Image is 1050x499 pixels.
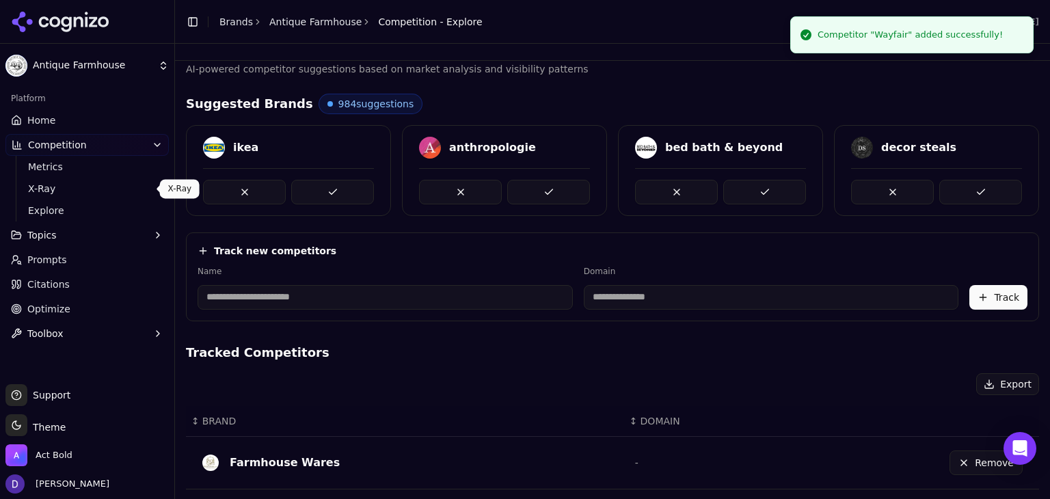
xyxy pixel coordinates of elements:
[449,139,536,156] div: anthropologie
[818,28,1003,42] div: Competitor "Wayfair" added successfully!
[27,327,64,340] span: Toolbox
[27,228,57,242] span: Topics
[203,137,225,159] img: ikea
[851,137,873,159] img: decor steals
[27,253,67,267] span: Prompts
[33,59,152,72] span: Antique Farmhouse
[28,160,147,174] span: Metrics
[219,16,253,27] a: Brands
[186,343,1039,362] h4: Tracked Competitors
[378,15,482,29] span: Competition - Explore
[641,414,680,428] span: DOMAIN
[338,97,414,111] span: 984 suggestions
[635,457,638,468] span: -
[5,224,169,246] button: Topics
[665,139,783,156] div: bed bath & beyond
[624,406,809,437] th: DOMAIN
[27,388,70,402] span: Support
[27,278,70,291] span: Citations
[230,455,340,471] div: Farmhouse Wares
[186,62,1039,77] p: AI-powered competitor suggestions based on market analysis and visibility patterns
[23,157,152,176] a: Metrics
[881,139,956,156] div: decor steals
[5,298,169,320] a: Optimize
[950,450,1023,475] button: Remove
[28,182,147,195] span: X-Ray
[635,137,657,159] img: bed bath & beyond
[28,138,87,152] span: Competition
[28,204,147,217] span: Explore
[233,139,258,156] div: ikea
[269,15,362,29] a: Antique Farmhouse
[5,87,169,109] div: Platform
[36,449,72,461] span: Act Bold
[168,183,191,194] p: X-Ray
[27,302,70,316] span: Optimize
[5,249,169,271] a: Prompts
[198,266,573,277] label: Name
[976,373,1039,395] button: Export
[5,474,109,494] button: Open user button
[584,266,959,277] label: Domain
[214,244,336,258] h4: Track new competitors
[5,134,169,156] button: Competition
[969,285,1027,310] button: Track
[186,406,624,437] th: BRAND
[5,444,72,466] button: Open organization switcher
[419,137,441,159] img: anthropologie
[191,414,619,428] div: ↕BRAND
[27,422,66,433] span: Theme
[5,474,25,494] img: David White
[219,15,483,29] nav: breadcrumb
[27,113,55,127] span: Home
[5,55,27,77] img: Antique Farmhouse
[202,455,219,471] img: Farmhouse Wares
[5,323,169,345] button: Toolbox
[23,201,152,220] a: Explore
[5,444,27,466] img: Act Bold
[1004,432,1036,465] div: Open Intercom Messenger
[23,179,152,198] a: X-Ray
[5,109,169,131] a: Home
[30,478,109,490] span: [PERSON_NAME]
[186,94,313,113] h4: Suggested Brands
[630,414,803,428] div: ↕DOMAIN
[202,414,237,428] span: BRAND
[5,273,169,295] a: Citations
